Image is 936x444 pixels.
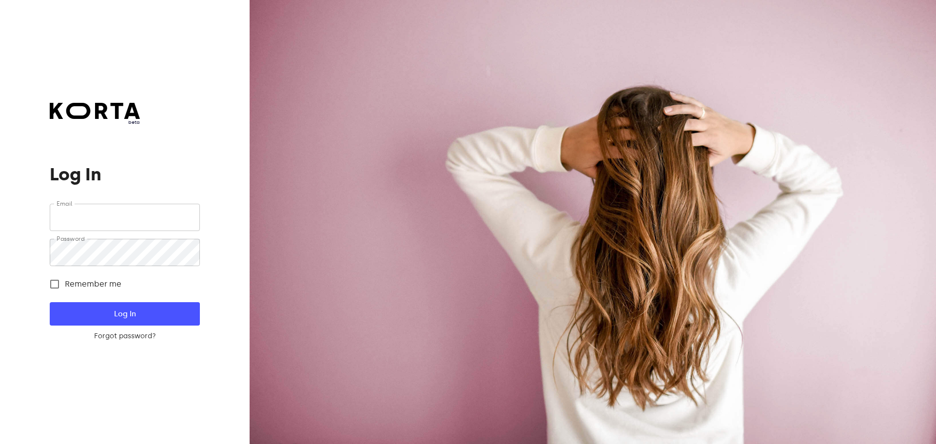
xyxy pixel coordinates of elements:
[50,302,199,326] button: Log In
[50,119,140,126] span: beta
[50,103,140,126] a: beta
[50,165,199,184] h1: Log In
[50,103,140,119] img: Korta
[65,308,184,320] span: Log In
[50,331,199,341] a: Forgot password?
[65,278,121,290] span: Remember me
